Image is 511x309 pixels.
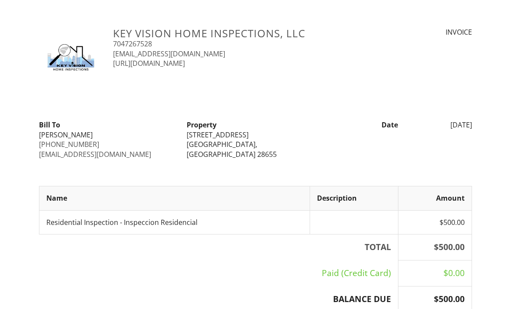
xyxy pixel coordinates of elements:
h3: Key Vision Home Inspections, LLC [113,27,361,39]
a: 7047267528 [113,39,152,49]
div: Date [330,120,404,130]
td: Paid (Credit Card) [39,260,398,286]
div: [STREET_ADDRESS] [187,130,324,140]
td: $0.00 [398,260,472,286]
th: TOTAL [39,234,398,260]
th: Amount [398,186,472,210]
img: IMG_2579.jpeg [39,27,103,91]
a: [PHONE_NUMBER] [39,140,99,149]
td: $500.00 [398,210,472,234]
a: [EMAIL_ADDRESS][DOMAIN_NAME] [39,150,151,159]
th: $500.00 [398,234,472,260]
th: Description [310,186,398,210]
div: [DATE] [403,120,477,130]
strong: Property [187,120,217,130]
div: [GEOGRAPHIC_DATA], [GEOGRAPHIC_DATA] 28655 [187,140,324,159]
strong: Bill To [39,120,60,130]
th: Name [39,186,310,210]
div: INVOICE [372,27,472,37]
a: [URL][DOMAIN_NAME] [113,59,185,68]
div: [PERSON_NAME] [39,130,176,140]
a: [EMAIL_ADDRESS][DOMAIN_NAME] [113,49,225,59]
td: Residential Inspection - Inspeccion Residencial [39,210,310,234]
